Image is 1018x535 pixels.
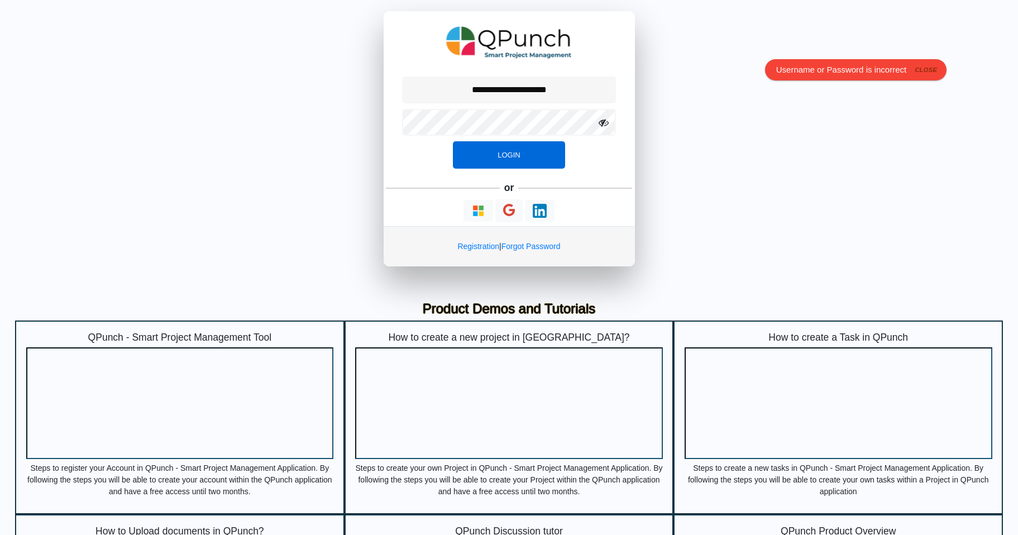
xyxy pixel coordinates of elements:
[453,141,565,169] button: Login
[525,200,555,222] button: Continue With LinkedIn
[463,200,493,222] button: Continue With Microsoft Azure
[355,332,663,343] h5: How to create a new project in [GEOGRAPHIC_DATA]?
[685,462,992,496] p: Steps to create a new tasks in QPunch - Smart Project Management Application. By following the st...
[502,180,516,195] h5: or
[384,226,635,266] div: |
[533,204,547,218] img: Loading...
[457,242,499,251] a: Registration
[471,204,485,218] img: Loading...
[446,22,572,63] img: QPunch
[915,65,937,75] i: close
[495,199,523,222] button: Continue With Google
[498,151,520,159] span: Login
[501,242,561,251] a: Forgot Password
[685,332,992,343] h5: How to create a Task in QPunch
[26,462,334,496] p: Steps to register your Account in QPunch - Smart Project Management Application. By following the...
[26,332,334,343] h5: QPunch - Smart Project Management Tool
[355,462,663,496] p: Steps to create your own Project in QPunch - Smart Project Management Application. By following t...
[23,301,995,317] h3: Product Demos and Tutorials
[765,59,947,80] div: Username or Password is incorrect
